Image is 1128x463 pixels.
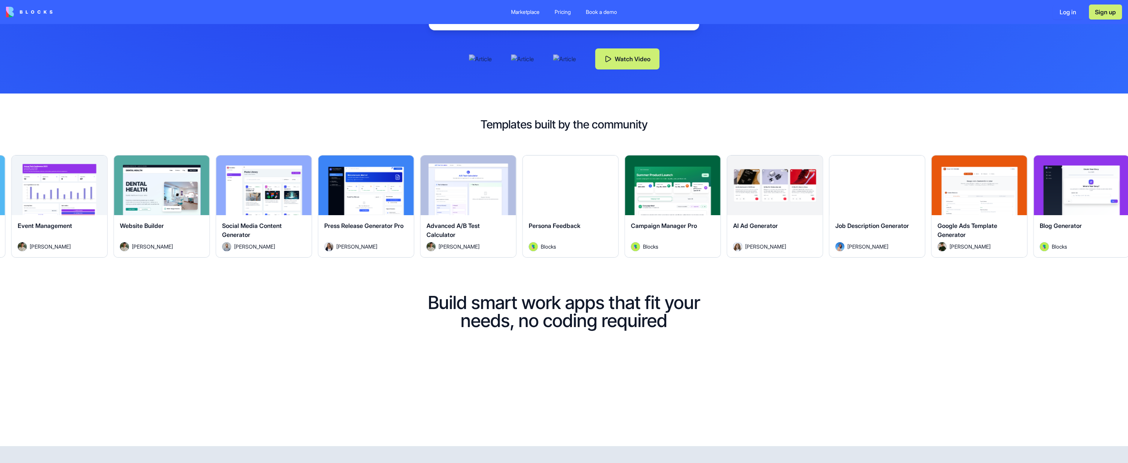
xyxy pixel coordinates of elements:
span: [PERSON_NAME] [438,243,479,250]
span: [PERSON_NAME] [132,243,173,250]
img: Avatar [18,242,27,251]
img: Avatar [835,242,844,251]
span: [PERSON_NAME] [745,243,786,250]
span: Social Media Content Generator [222,222,282,238]
img: Avatar [937,242,947,251]
span: Google Ads Template Generator [937,222,997,238]
a: Marketplace [505,5,546,19]
span: Blocks [541,243,556,250]
span: Press Release Generator Pro [324,222,404,229]
img: Avatar [426,242,435,251]
span: Blocks [1052,243,1067,250]
div: Book a demo [586,8,617,16]
span: Job Description Generator [835,222,909,229]
span: Persona Feedback [529,222,581,229]
a: Pricing [549,5,577,19]
h1: Build smart work apps that fit your needs, no coding required [408,294,720,330]
div: Pricing [555,8,571,16]
span: [PERSON_NAME] [234,243,275,250]
span: [PERSON_NAME] [336,243,377,250]
span: [PERSON_NAME] [30,243,71,250]
img: Article [511,54,541,63]
span: [PERSON_NAME] [950,243,990,250]
img: Avatar [733,242,742,251]
img: logo [6,7,53,17]
div: Marketplace [511,8,540,16]
img: Article [553,54,583,63]
button: Watch Video [595,48,659,69]
img: Avatar [222,242,231,251]
span: Blog Generator [1040,222,1082,229]
img: Avatar [631,242,640,251]
button: Sign up [1089,5,1122,20]
img: Avatar [120,242,129,251]
img: Avatar [1040,242,1049,251]
span: Website Builder [120,222,164,229]
h2: Templates built by the community [12,118,1116,131]
span: Campaign Manager Pro [631,222,697,229]
span: Blocks [643,243,658,250]
span: [PERSON_NAME] [847,243,888,250]
img: Article [469,54,499,63]
span: Event Management [18,222,72,229]
span: AI Ad Generator [733,222,778,229]
a: Book a demo [580,5,623,19]
span: Advanced A/B Test Calculator [426,222,480,238]
img: Avatar [529,242,538,251]
img: Avatar [324,242,333,251]
button: Log in [1053,5,1083,20]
